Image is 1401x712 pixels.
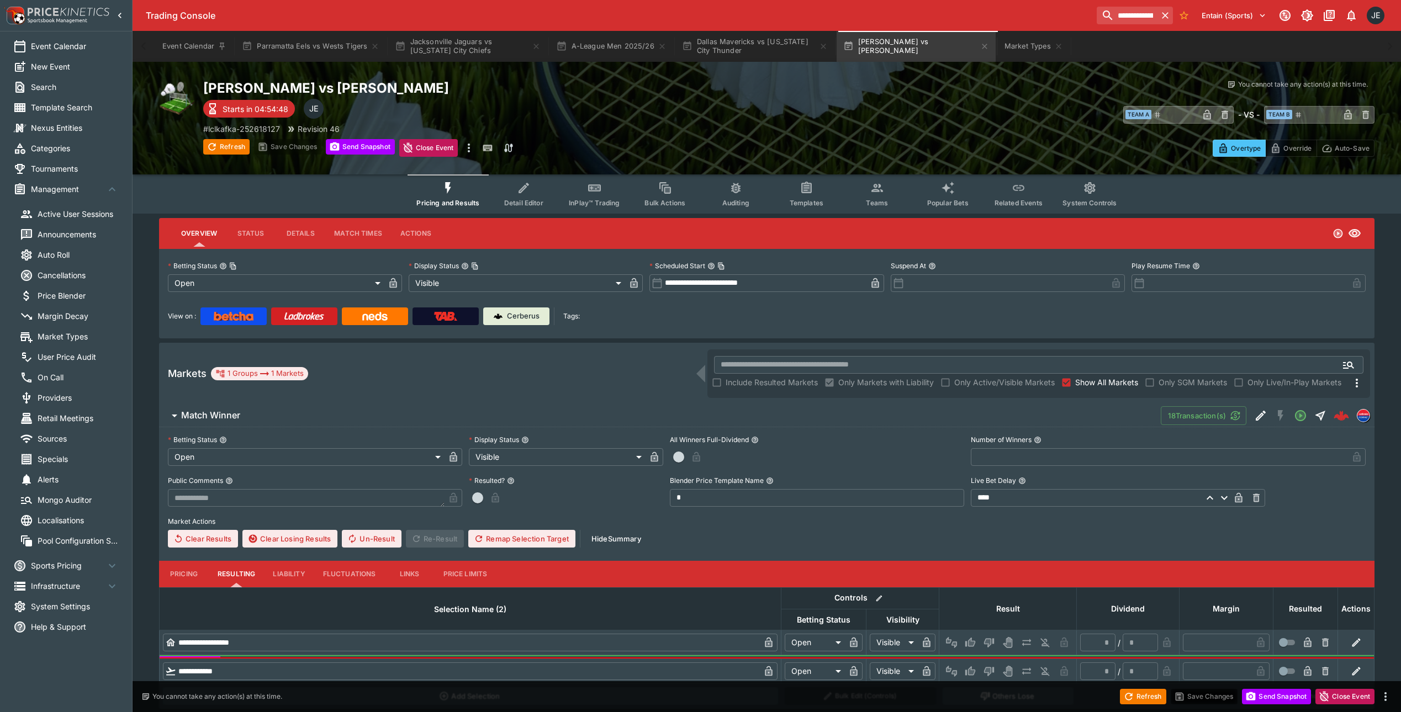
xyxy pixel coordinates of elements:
p: Auto-Save [1335,142,1370,154]
p: Overtype [1231,142,1261,154]
span: Only Markets with Liability [838,376,934,388]
button: Un-Result [342,530,401,548]
button: Auto-Save [1317,140,1374,157]
button: Overview [172,220,226,247]
img: Ladbrokes [284,312,324,321]
span: Pricing and Results [416,199,479,207]
img: Cerberus [494,312,503,321]
span: System Controls [1062,199,1117,207]
div: Visible [469,448,645,466]
p: Blender Price Template Name [670,476,764,485]
div: Visible [870,662,918,680]
button: 18Transaction(s) [1161,406,1246,425]
button: Parramatta Eels vs Wests Tigers [235,31,386,62]
button: Override [1265,140,1317,157]
span: User Price Audit [38,351,119,363]
span: Specials [38,453,119,465]
button: Resulting [209,561,264,587]
div: Open [785,662,845,680]
div: 9edb145a-da8f-44b2-bf3e-b55f639d920b [1334,408,1349,423]
span: Related Events [995,199,1043,207]
p: Display Status [409,261,459,270]
p: You cannot take any action(s) at this time. [152,692,282,702]
button: Copy To Clipboard [717,262,725,270]
img: PriceKinetics Logo [3,4,25,26]
button: Event Calendar [156,31,233,62]
button: Edit Detail [1251,406,1271,426]
svg: Visible [1348,227,1361,240]
button: Price Limits [435,561,496,587]
div: / [1118,637,1120,649]
button: Copy To Clipboard [471,262,479,270]
span: Active User Sessions [38,208,119,220]
span: Auditing [722,199,749,207]
button: Liability [264,561,314,587]
th: Resulted [1273,587,1338,630]
span: Retail Meetings [38,412,119,424]
p: Betting Status [168,435,217,444]
button: Clear Losing Results [242,530,337,548]
div: James Edlin [1367,7,1384,24]
span: On Call [38,371,119,383]
button: SGM Disabled [1271,406,1291,426]
button: Not Set [943,662,960,680]
span: Betting Status [785,613,863,626]
img: lclkafka [1357,410,1370,422]
button: Select Tenant [1195,7,1273,24]
p: Cerberus [507,311,540,322]
button: Toggle light/dark mode [1297,6,1317,25]
button: Void [999,634,1017,651]
button: Jacksonville Jaguars vs [US_STATE] City Chiefs [388,31,547,62]
span: Template Search [31,102,119,113]
button: Push [1018,662,1035,680]
button: No Bookmarks [1175,7,1193,24]
span: Management [31,183,105,195]
div: 1 Groups 1 Markets [215,367,304,380]
p: Number of Winners [971,435,1032,444]
p: Play Resume Time [1132,261,1190,270]
span: Selection Name (2) [422,603,519,616]
span: Event Calendar [31,40,119,52]
button: Notifications [1341,6,1361,25]
span: Auto Roll [38,249,119,261]
span: Categories [31,142,119,154]
button: Public Comments [225,477,233,485]
button: Win [961,662,979,680]
button: Market Types [998,31,1070,62]
h5: Markets [168,367,207,380]
div: Open [785,634,845,651]
h2: Copy To Clipboard [203,79,789,97]
span: Re-Result [406,530,464,548]
img: TabNZ [434,312,457,321]
div: Trading Console [146,10,1092,22]
button: Void [999,662,1017,680]
span: Localisations [38,514,119,526]
button: Copy To Clipboard [229,262,237,270]
span: Announcements [38,229,119,240]
button: Clear Results [168,530,238,548]
button: All Winners Full-Dividend [751,436,759,444]
button: A-League Men 2025/26 [549,31,673,62]
button: Lose [980,662,998,680]
p: Scheduled Start [649,261,705,270]
button: Play Resume Time [1192,262,1200,270]
button: Overtype [1213,140,1266,157]
img: PriceKinetics [28,8,109,16]
button: Refresh [1120,689,1166,704]
button: Lose [980,634,998,651]
img: Neds [362,312,387,321]
button: Actions [391,220,441,247]
button: James Edlin [1363,3,1388,28]
div: Visible [870,634,918,651]
button: Number of Winners [1034,436,1042,444]
span: Team B [1266,110,1292,119]
button: Betting Status [219,436,227,444]
button: Eliminated In Play [1037,634,1054,651]
button: Status [226,220,276,247]
button: Refresh [203,139,250,155]
button: Send Snapshot [1242,689,1311,704]
span: Tournaments [31,163,119,174]
button: Match Times [325,220,391,247]
p: All Winners Full-Dividend [670,435,749,444]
